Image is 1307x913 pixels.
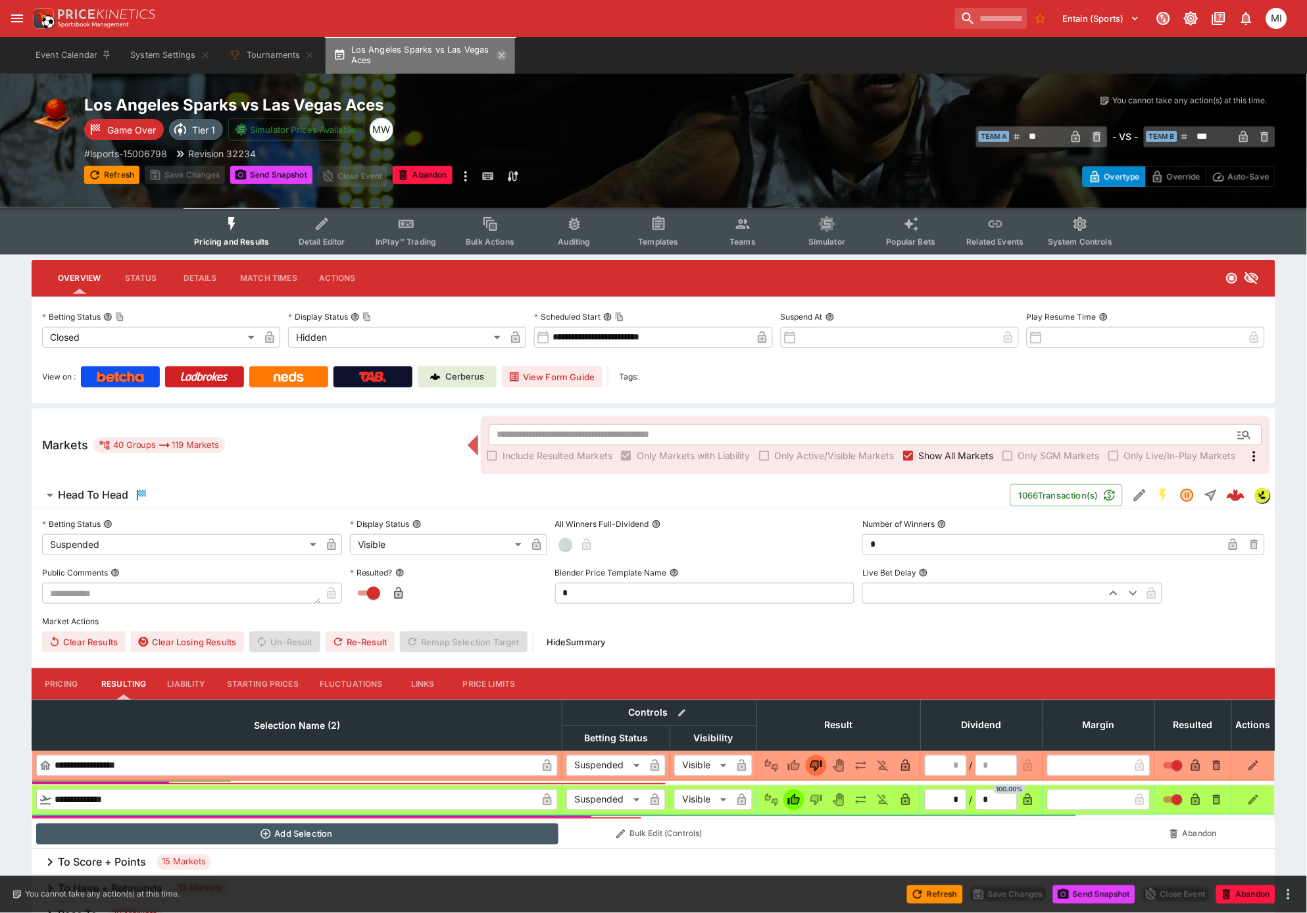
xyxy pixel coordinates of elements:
[326,631,395,653] button: Re-Result
[1254,487,1270,503] div: lsports
[828,755,849,776] button: Void
[103,312,112,322] button: Betting StatusCopy To Clipboard
[131,631,244,653] button: Clear Losing Results
[806,755,827,776] button: Lose
[1053,885,1135,904] button: Send Snapshot
[58,488,128,502] h6: Head To Head
[230,166,312,184] button: Send Snapshot
[555,518,649,530] p: All Winners Full-Dividend
[42,366,76,387] label: View on :
[828,789,849,810] button: Void
[180,372,228,382] img: Ladbrokes
[862,518,935,530] p: Number of Winners
[757,700,921,751] th: Result
[29,5,55,32] img: PriceKinetics Logo
[674,704,691,722] button: Bulk edit
[994,785,1026,794] span: 100.00%
[558,237,591,247] span: Auditing
[1147,131,1177,142] span: Team B
[42,612,1265,631] label: Market Actions
[157,856,211,869] span: 15 Markets
[1207,7,1231,30] button: Documentation
[566,789,645,810] div: Suspended
[42,437,88,453] h5: Markets
[32,668,91,700] button: Pricing
[84,95,680,115] h2: Copy To Clipboard
[370,118,393,141] div: Michael Wilczynski
[806,789,827,810] button: Lose
[170,262,230,294] button: Details
[418,366,497,387] a: Cerberus
[458,166,474,187] button: more
[376,237,436,247] span: InPlay™ Trading
[58,9,155,19] img: PriceKinetics
[851,755,872,776] button: Push
[1167,170,1200,184] p: Override
[430,372,441,382] img: Cerberus
[1027,311,1097,322] p: Play Resume Time
[1083,166,1275,187] div: Start From
[1266,8,1287,29] div: michael.wilczynski
[873,789,894,810] button: Eliminated In Play
[221,37,323,74] button: Tournaments
[25,889,180,901] p: You cannot take any action(s) at this time.
[446,370,485,383] p: Cerberus
[5,7,29,30] button: open drawer
[111,262,170,294] button: Status
[1104,170,1140,184] p: Overtype
[1179,7,1203,30] button: Toggle light/dark mode
[194,237,269,247] span: Pricing and Results
[1113,95,1268,107] p: You cannot take any action(s) at this time.
[1225,272,1239,285] svg: Closed
[1244,270,1260,286] svg: Hidden
[1235,7,1258,30] button: Notifications
[42,311,101,322] p: Betting Status
[851,789,872,810] button: Push
[761,755,782,776] button: Not Set
[115,312,124,322] button: Copy To Clipboard
[1099,312,1108,322] button: Play Resume Time
[58,22,129,28] img: Sportsbook Management
[393,168,452,181] span: Mark an event as closed and abandoned.
[615,312,624,322] button: Copy To Clipboard
[308,262,367,294] button: Actions
[1223,482,1249,508] a: 6f208328-4a8d-4df9-bb7c-a1bf528475dc
[32,482,1010,508] button: Head To Head
[122,37,218,74] button: System Settings
[502,366,603,387] button: View Form Guide
[670,568,679,578] button: Blender Price Template Name
[1155,700,1232,751] th: Resulted
[239,718,355,734] span: Selection Name (2)
[216,668,309,700] button: Starting Prices
[47,262,111,294] button: Overview
[28,37,120,74] button: Event Calendar
[1262,4,1291,33] button: michael.wilczynski
[1216,885,1275,904] button: Abandon
[808,237,845,247] span: Simulator
[1152,483,1175,507] button: SGM Enabled
[103,520,112,529] button: Betting Status
[562,700,757,726] th: Controls
[184,208,1123,255] div: Event type filters
[1159,824,1228,845] button: Abandon
[937,520,947,529] button: Number of Winners
[503,449,612,462] span: Include Resulted Markets
[299,237,345,247] span: Detail Editor
[570,731,662,747] span: Betting Status
[1246,449,1262,464] svg: More
[603,312,612,322] button: Scheduled StartCopy To Clipboard
[58,856,146,870] h6: To Score + Points
[393,166,452,184] button: Abandon
[637,449,751,462] span: Only Markets with Liability
[919,449,994,462] span: Show All Markets
[826,312,835,322] button: Suspend At
[619,366,639,387] label: Tags:
[351,312,360,322] button: Display StatusCopy To Clipboard
[921,700,1043,751] th: Dividend
[1083,166,1146,187] button: Overtype
[887,237,936,247] span: Popular Bets
[674,789,731,810] div: Visible
[309,668,393,700] button: Fluctuations
[1227,486,1245,505] img: logo-cerberus--red.svg
[107,123,156,137] p: Game Over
